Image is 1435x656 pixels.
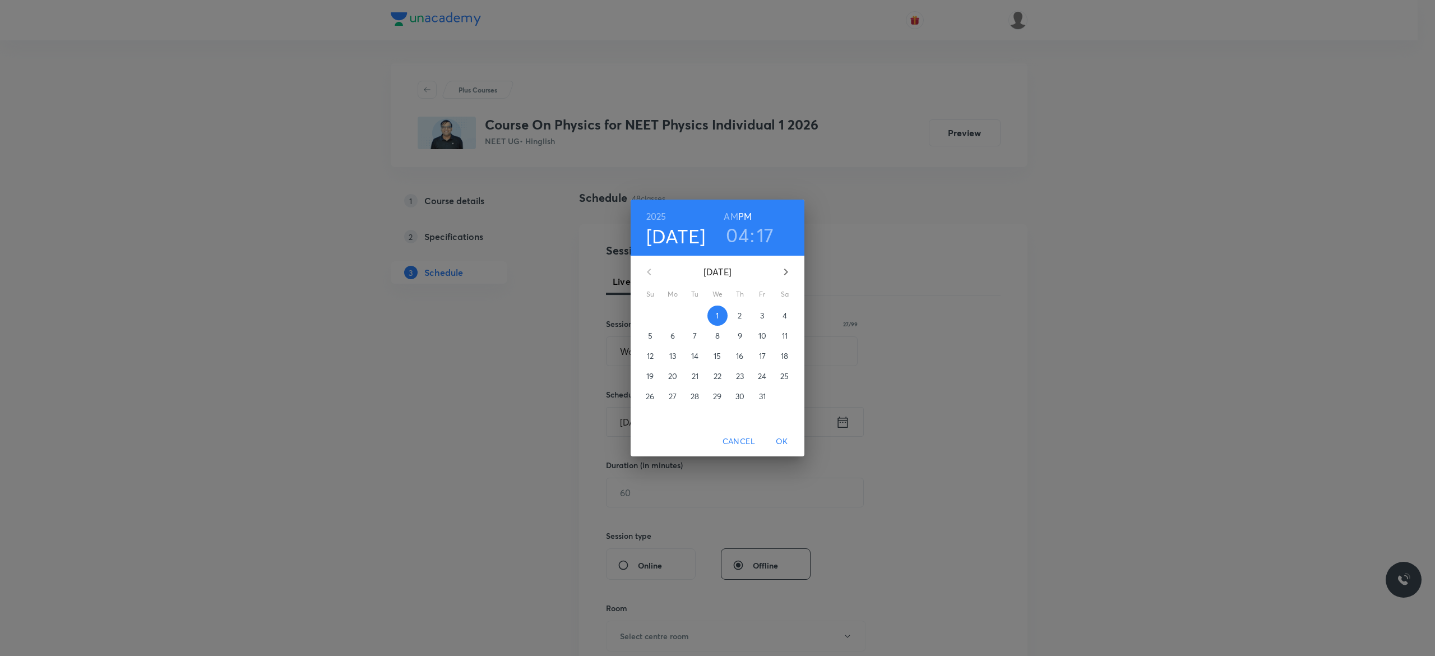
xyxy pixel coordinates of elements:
span: OK [769,435,795,449]
button: 10 [752,326,772,346]
span: Mo [663,289,683,300]
p: 22 [714,371,721,382]
button: 23 [730,366,750,386]
p: 27 [669,391,677,402]
button: 2 [730,306,750,326]
p: 10 [758,330,766,341]
button: 26 [640,386,660,406]
p: 9 [738,330,742,341]
span: Sa [775,289,795,300]
p: 31 [759,391,766,402]
button: 6 [663,326,683,346]
p: 12 [647,350,654,362]
button: 24 [752,366,772,386]
button: 17 [752,346,772,366]
button: 12 [640,346,660,366]
button: PM [738,209,752,224]
button: 9 [730,326,750,346]
button: 20 [663,366,683,386]
p: 20 [668,371,677,382]
p: 18 [781,350,788,362]
p: 16 [736,350,743,362]
p: 4 [783,310,787,321]
button: 04 [726,223,749,247]
p: 5 [648,330,652,341]
p: 25 [780,371,789,382]
p: 30 [735,391,744,402]
button: 11 [775,326,795,346]
button: 13 [663,346,683,366]
p: 28 [691,391,699,402]
p: 23 [736,371,744,382]
span: Tu [685,289,705,300]
button: 19 [640,366,660,386]
p: 13 [669,350,676,362]
p: 24 [758,371,766,382]
button: 25 [775,366,795,386]
p: 3 [760,310,764,321]
p: 21 [692,371,698,382]
button: 30 [730,386,750,406]
button: 15 [707,346,728,366]
button: 28 [685,386,705,406]
p: 15 [714,350,721,362]
p: 7 [693,330,697,341]
span: Th [730,289,750,300]
p: 19 [646,371,654,382]
p: [DATE] [663,265,772,279]
button: 4 [775,306,795,326]
button: 22 [707,366,728,386]
button: AM [724,209,738,224]
button: 2025 [646,209,666,224]
span: Su [640,289,660,300]
button: 5 [640,326,660,346]
button: 8 [707,326,728,346]
p: 6 [670,330,675,341]
h3: : [750,223,754,247]
button: 14 [685,346,705,366]
button: 17 [757,223,774,247]
p: 8 [715,330,720,341]
p: 26 [646,391,654,402]
button: 7 [685,326,705,346]
p: 11 [782,330,788,341]
button: Cancel [718,431,760,452]
button: 31 [752,386,772,406]
button: 27 [663,386,683,406]
button: 1 [707,306,728,326]
p: 2 [738,310,742,321]
button: 18 [775,346,795,366]
button: 16 [730,346,750,366]
p: 14 [691,350,698,362]
p: 1 [716,310,719,321]
button: 3 [752,306,772,326]
button: [DATE] [646,224,706,248]
span: Cancel [723,435,755,449]
span: We [707,289,728,300]
p: 17 [759,350,766,362]
button: OK [764,431,800,452]
span: Fr [752,289,772,300]
button: 21 [685,366,705,386]
p: 29 [713,391,721,402]
button: 29 [707,386,728,406]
